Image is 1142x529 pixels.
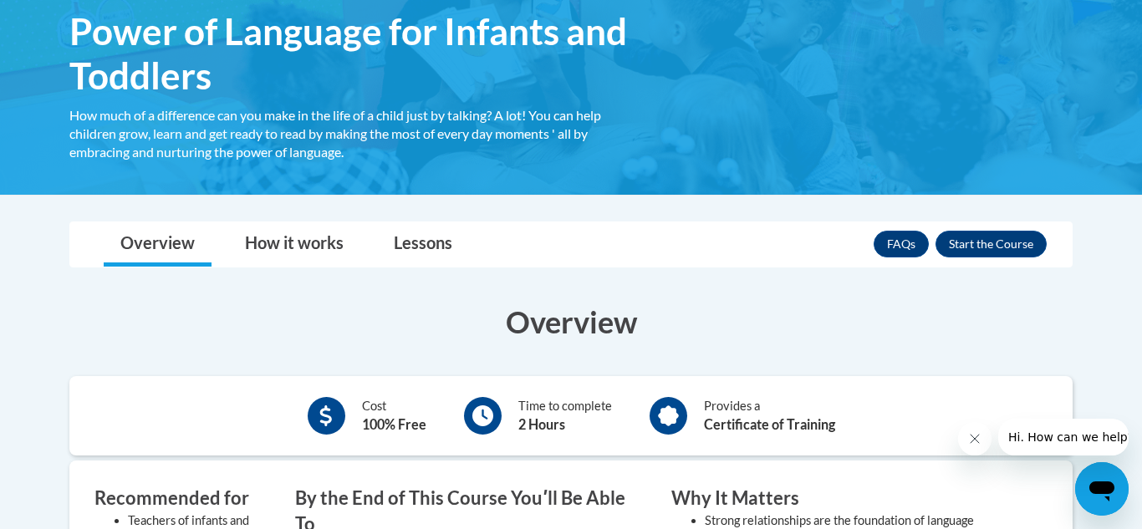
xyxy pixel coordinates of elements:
[958,422,992,455] iframe: Close message
[362,416,426,432] b: 100% Free
[228,222,360,267] a: How it works
[874,231,929,257] a: FAQs
[518,416,565,432] b: 2 Hours
[1075,462,1129,516] iframe: Button to launch messaging window
[518,397,612,435] div: Time to complete
[104,222,212,267] a: Overview
[671,486,1022,511] h3: Why It Matters
[362,397,426,435] div: Cost
[704,416,835,432] b: Certificate of Training
[377,222,469,267] a: Lessons
[69,9,646,98] span: Power of Language for Infants and Toddlers
[704,397,835,435] div: Provides a
[998,419,1129,455] iframe: Message from company
[936,231,1047,257] button: Enroll
[10,12,135,25] span: Hi. How can we help?
[69,106,646,161] div: How much of a difference can you make in the life of a child just by talking? A lot! You can help...
[69,301,1073,343] h3: Overview
[94,486,270,511] h3: Recommended for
